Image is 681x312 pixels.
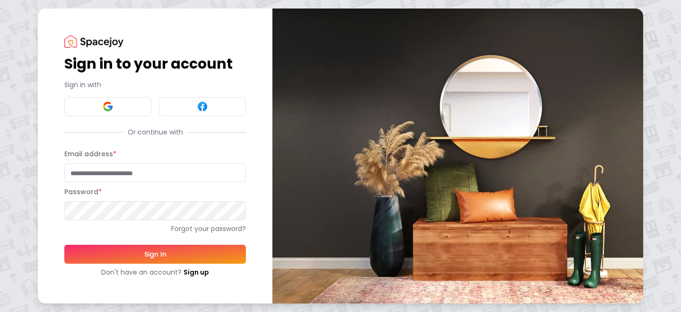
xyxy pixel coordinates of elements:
[124,127,187,137] span: Or continue with
[64,55,246,72] h1: Sign in to your account
[64,245,246,264] button: Sign In
[64,35,123,48] img: Spacejoy Logo
[64,187,102,196] label: Password
[64,80,246,89] p: Sign in with
[64,267,246,277] div: Don't have an account?
[197,101,208,112] img: Facebook signin
[102,101,113,112] img: Google signin
[64,149,116,159] label: Email address
[64,224,246,233] a: Forgot your password?
[272,9,643,303] img: banner
[183,267,209,277] a: Sign up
